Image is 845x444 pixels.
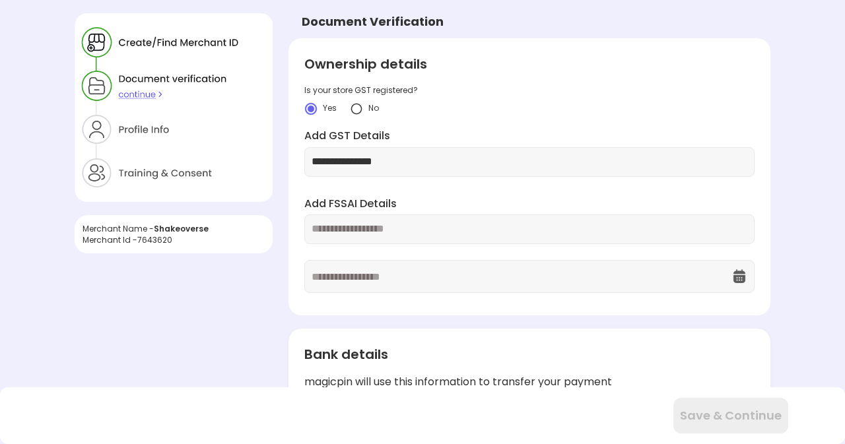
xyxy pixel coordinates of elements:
div: magicpin will use this information to transfer your payment [304,375,755,390]
img: crlYN1wOekqfTXo2sKdO7mpVD4GIyZBlBCY682TI1bTNaOsxckEXOmACbAD6EYcPGHR5wXB9K-wSeRvGOQTikGGKT-kEDVP-b... [304,102,318,115]
img: xZtaNGYO7ZEa_Y6BGN0jBbY4tz3zD8CMWGtK9DYT203r_wSWJgC64uaYzQv0p6I5U3yzNyQZ90jnSGEji8ItH6xpax9JibOI_... [75,13,273,202]
span: No [368,102,379,113]
div: Document Verification [302,13,444,30]
span: Shakeoverse [154,223,209,234]
div: Ownership details [304,54,755,74]
button: Save & Continue [673,398,788,433]
div: Bank details [304,344,755,364]
img: yidvdI1b1At5fYgYeHdauqyvT_pgttO64BpF2mcDGQwz_NKURL8lp7m2JUJk3Onwh4FIn8UgzATYbhG5vtZZpSXeknhWnnZDd... [350,102,363,115]
div: Merchant Id - 7643620 [83,234,265,245]
span: Yes [323,102,337,113]
label: Add GST Details [304,129,755,144]
label: Add FSSAI Details [304,197,755,212]
div: Is your store GST registered? [304,84,755,96]
div: Merchant Name - [83,223,265,234]
img: OcXK764TI_dg1n3pJKAFuNcYfYqBKGvmbXteblFrPew4KBASBbPUoKPFDRZzLe5z5khKOkBCrBseVNl8W_Mqhk0wgJF92Dyy9... [731,269,747,284]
